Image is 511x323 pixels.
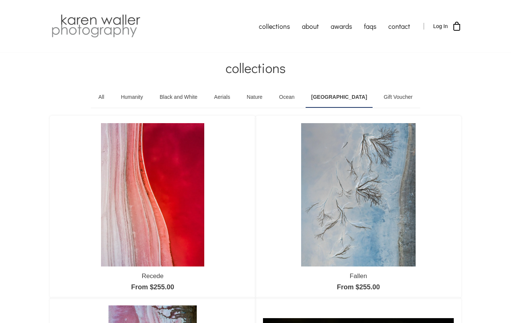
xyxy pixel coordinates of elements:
[241,87,268,108] a: Nature
[101,123,204,266] img: Recede
[154,87,203,108] a: Black and White
[337,283,380,291] a: From $255.00
[301,123,416,266] img: Fallen
[378,87,418,108] a: Gift Voucher
[226,59,286,77] span: collections
[350,272,367,280] a: Fallen
[358,17,382,36] a: faqs
[433,23,448,29] span: Log In
[142,272,164,280] a: Recede
[306,87,373,108] a: [GEOGRAPHIC_DATA]
[50,13,142,39] img: Karen Waller Photography
[325,17,358,36] a: awards
[273,87,300,108] a: Ocean
[93,87,110,108] a: All
[253,17,296,36] a: collections
[208,87,236,108] a: Aerials
[382,17,416,36] a: contact
[131,283,174,291] a: From $255.00
[115,87,149,108] a: Humanity
[296,17,325,36] a: about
